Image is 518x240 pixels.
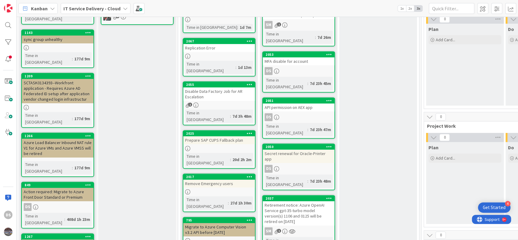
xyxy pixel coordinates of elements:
b: IT Service Delivery - Cloud [63,5,120,12]
div: 7d 3h 48m [231,113,253,120]
div: 795Migrate to Azure Computer Vision v3.2 API before [DATE] [183,218,255,236]
div: Retirement notice: Azure OpenAI Service gpt-35-turbo model version(s) 1106 and 0125 will be retir... [263,201,334,225]
div: 1143sync group unhealthy [22,30,93,43]
div: 2053MFA disable for account [263,52,334,65]
div: 795 [183,218,255,223]
span: 0 [435,232,446,239]
div: Time in [GEOGRAPHIC_DATA] [185,153,230,166]
span: : [72,56,73,62]
div: SM [263,227,334,235]
div: 1266 [25,134,93,138]
div: 27d 1h 30m [229,200,253,206]
div: 1d 13m [236,64,253,71]
span: Do [508,144,514,150]
div: 177d 9m [73,164,92,171]
div: 1143 [25,31,93,35]
div: 2017Remove Emergency users [183,174,255,188]
div: 849 [25,183,93,187]
div: SM [263,21,334,29]
a: 2053MFA disable for accountDSTime in [GEOGRAPHIC_DATA]:7d 23h 45m [262,51,335,93]
div: Time in [GEOGRAPHIC_DATA] [265,123,307,136]
div: Time in [GEOGRAPHIC_DATA] [265,31,315,44]
div: 177d 9m [73,56,92,62]
a: 2017Remove Emergency usersTime in [GEOGRAPHIC_DATA]:27d 1h 30m [183,174,256,212]
div: SM [265,21,273,29]
a: 2055Disable Data Factory Job for AR EscalationTime in [GEOGRAPHIC_DATA]:7d 3h 48m [183,81,256,125]
span: : [230,113,231,120]
div: 1209 [25,74,93,78]
div: 795 [186,218,255,222]
div: Time in [GEOGRAPHIC_DATA] [24,213,64,226]
div: 2037 [263,196,334,201]
div: 1266Azure Load Balancer Inbound NAT rule V1 for Azure VMs and Azure VMSS will be retired [22,133,93,157]
div: 849 [22,182,93,188]
div: MFA disable for account [263,57,334,65]
div: Azure Load Balancer Inbound NAT rule V1 for Azure VMs and Azure VMSS will be retired [22,139,93,157]
div: 2053 [266,52,334,57]
span: : [235,64,236,71]
span: : [237,24,238,31]
div: 2055 [186,83,255,87]
div: Prepare SAP CUPS Fallback plan [183,136,255,144]
div: 7d 23h 48m [308,178,333,184]
div: 1267 [25,235,93,239]
span: : [230,156,231,163]
a: 2051API permission on AEX appDSTime in [GEOGRAPHIC_DATA]:7d 23h 47m [262,97,335,139]
div: 2051 [266,99,334,103]
input: Quick Filter... [429,3,474,14]
div: 2055 [183,82,255,87]
span: 0 [439,134,450,141]
span: : [315,34,316,41]
div: 20d 2h 2m [231,156,253,163]
div: DS [263,67,334,75]
div: DS [263,165,334,173]
a: 849Action required: Migrate to Azure Front Door Standard or PremiumDSTime in [GEOGRAPHIC_DATA]:40... [21,182,94,228]
a: VM reboot: na3srvsqlfas01pSMTime in [GEOGRAPHIC_DATA]:7d 26m [262,5,335,46]
div: 2053 [263,52,334,57]
div: 2051 [263,98,334,103]
div: 2067 [186,39,255,43]
div: DS [24,203,32,211]
div: DS [22,203,93,211]
div: Get Started [483,205,506,211]
div: DS [263,113,334,121]
div: Migrate to Azure Computer Vision v3.2 API before [DATE] [183,223,255,236]
span: Add Card... [436,37,455,42]
img: Visit kanbanzone.com [4,4,12,12]
span: Support [13,1,28,8]
div: 2017 [186,175,255,179]
span: : [72,164,73,171]
div: DS [265,165,273,173]
span: 2x [406,5,414,12]
div: 2037 [266,196,334,201]
div: SCTASK0134393--Workfront application - Requires Azure AD Federated ID setup after application ven... [22,79,93,103]
span: 1 [277,22,281,26]
div: Time in [GEOGRAPHIC_DATA] [185,110,230,123]
div: API permission on AEX app [263,103,334,111]
div: 2051API permission on AEX app [263,98,334,111]
span: 0 [435,113,446,120]
div: 177d 9m [73,115,92,122]
a: 1143sync group unhealthyTime in [GEOGRAPHIC_DATA]:177d 9m [21,29,94,68]
div: 1267 [22,234,93,239]
div: Remove Emergency users [183,180,255,188]
div: 4 [505,201,510,206]
div: 2055Disable Data Factory Job for AR Escalation [183,82,255,101]
div: 2050 [263,144,334,150]
a: 2050Secret renewal for Oracle-Printer appDSTime in [GEOGRAPHIC_DATA]:7d 23h 48m [262,144,335,190]
img: avatar [4,228,12,236]
div: 9+ [31,2,34,7]
span: Add Card... [436,155,455,161]
div: 1143 [22,30,93,35]
div: Time in [GEOGRAPHIC_DATA] [24,161,72,174]
a: 1266Azure Load Balancer Inbound NAT rule V1 for Azure VMs and Azure VMSS will be retiredTime in [... [21,133,94,177]
div: 2025Prepare SAP CUPS Fallback plan [183,131,255,144]
div: 2025 [183,131,255,136]
div: Time in [GEOGRAPHIC_DATA] [185,61,235,74]
div: 1209 [22,73,93,79]
span: : [72,115,73,122]
div: DS [265,113,273,121]
div: Action required: Migrate to Azure Front Door Standard or Premium [22,188,93,201]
